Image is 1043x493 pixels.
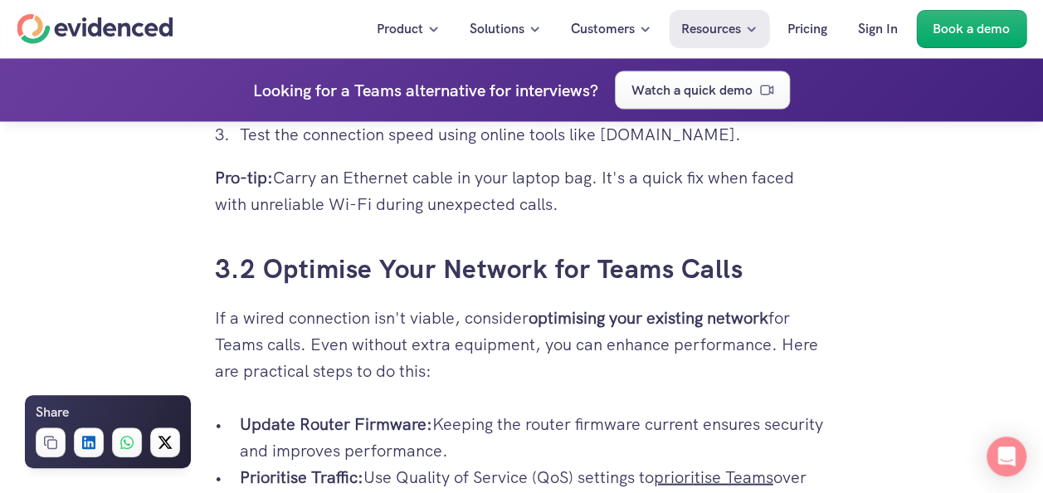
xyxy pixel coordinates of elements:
strong: optimising your existing network [529,306,768,328]
p: Pricing [787,18,827,40]
h4: Looking for a Teams alternative for interviews? [253,76,598,103]
strong: Prioritise Traffic: [240,466,363,487]
a: 3.2 Optimise Your Network for Teams Calls [215,251,743,286]
p: Watch a quick demo [631,79,753,100]
strong: Update Router Firmware: [240,412,432,434]
p: Solutions [470,18,524,40]
p: If a wired connection isn't viable, consider for Teams calls. Even without extra equipment, you c... [215,304,829,383]
p: Resources [681,18,741,40]
p: Product [377,18,423,40]
div: Open Intercom Messenger [987,437,1026,476]
a: prioritise Teams [654,466,773,487]
h6: Share [36,402,69,423]
strong: Pro-tip: [215,166,273,188]
a: Sign In [846,10,910,48]
p: Keeping the router firmware current ensures security and improves performance. [240,410,829,463]
a: Book a demo [916,10,1026,48]
p: Book a demo [933,18,1010,40]
a: Watch a quick demo [615,71,790,109]
p: Customers [571,18,635,40]
a: Pricing [775,10,840,48]
a: Home [17,14,173,44]
p: Sign In [858,18,898,40]
p: Carry an Ethernet cable in your laptop bag. It's a quick fix when faced with unreliable Wi-Fi dur... [215,164,829,217]
p: Test the connection speed using online tools like [DOMAIN_NAME]. [240,120,829,147]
